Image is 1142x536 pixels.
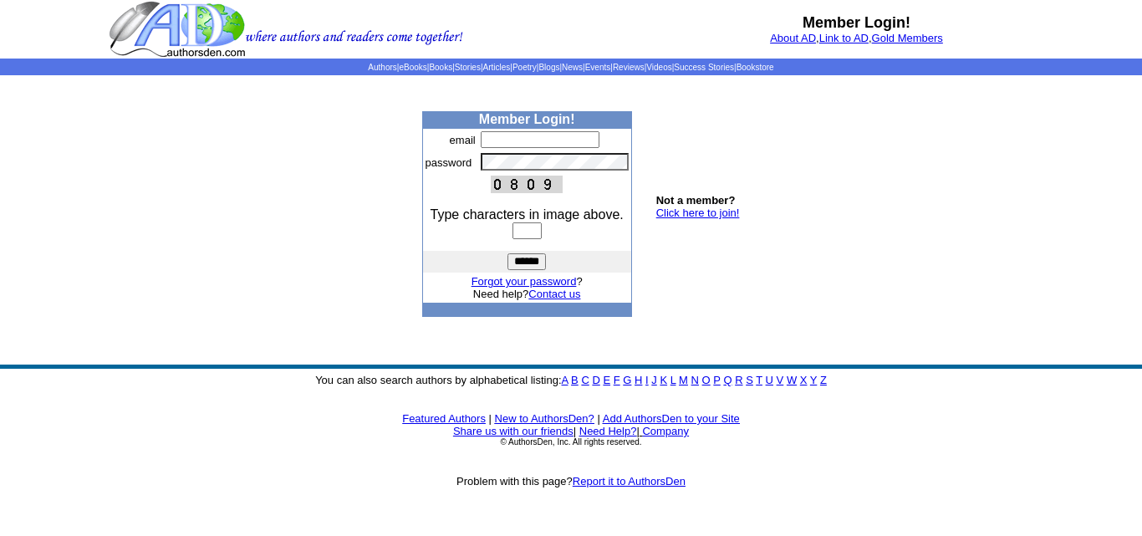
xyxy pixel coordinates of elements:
[473,288,581,300] font: Need help?
[723,374,732,386] a: Q
[770,32,943,44] font: , ,
[399,63,426,72] a: eBooks
[645,374,649,386] a: I
[538,63,559,72] a: Blogs
[453,425,574,437] a: Share us with our friends
[603,412,740,425] a: Add AuthorsDen to your Site
[613,63,645,72] a: Reviews
[820,374,827,386] a: Z
[603,374,610,386] a: E
[472,275,583,288] font: ?
[528,288,580,300] a: Contact us
[635,374,642,386] a: H
[512,63,537,72] a: Poetry
[702,374,711,386] a: O
[656,194,736,207] b: Not a member?
[479,112,575,126] b: Member Login!
[455,63,481,72] a: Stories
[646,63,671,72] a: Videos
[735,374,742,386] a: R
[450,134,476,146] font: email
[691,374,699,386] a: N
[562,63,583,72] a: News
[597,412,599,425] font: |
[573,475,686,488] a: Report it to AuthorsDen
[777,374,784,386] a: V
[402,412,486,425] a: Featured Authors
[472,275,577,288] a: Forgot your password
[315,374,827,386] font: You can also search authors by alphabetical listing:
[679,374,688,386] a: M
[429,63,452,72] a: Books
[495,412,594,425] a: New to AuthorsDen?
[770,32,816,44] a: About AD
[766,374,773,386] a: U
[426,156,472,169] font: password
[491,176,563,193] img: This Is CAPTCHA Image
[737,63,774,72] a: Bookstore
[614,374,620,386] a: F
[368,63,396,72] a: Authors
[431,207,624,222] font: Type characters in image above.
[585,63,611,72] a: Events
[674,63,734,72] a: Success Stories
[636,425,689,437] font: |
[489,412,492,425] font: |
[456,475,686,488] font: Problem with this page?
[623,374,631,386] a: G
[581,374,589,386] a: C
[579,425,637,437] a: Need Help?
[571,374,579,386] a: B
[756,374,762,386] a: T
[574,425,576,437] font: |
[670,374,676,386] a: L
[713,374,720,386] a: P
[483,63,511,72] a: Articles
[500,437,641,447] font: © AuthorsDen, Inc. All rights reserved.
[872,32,943,44] a: Gold Members
[642,425,689,437] a: Company
[660,374,667,386] a: K
[592,374,599,386] a: D
[800,374,808,386] a: X
[787,374,797,386] a: W
[656,207,740,219] a: Click here to join!
[746,374,753,386] a: S
[810,374,817,386] a: Y
[562,374,568,386] a: A
[819,32,869,44] a: Link to AD
[803,14,910,31] b: Member Login!
[368,63,773,72] span: | | | | | | | | | | | |
[651,374,657,386] a: J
